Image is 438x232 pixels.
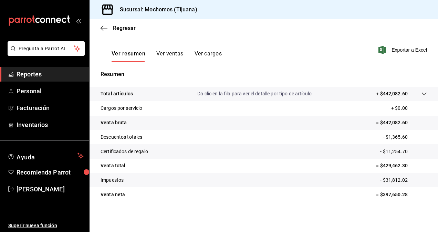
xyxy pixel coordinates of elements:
[5,50,85,57] a: Pregunta a Parrot AI
[156,50,184,62] button: Ver ventas
[17,186,65,193] font: [PERSON_NAME]
[101,134,142,141] p: Descuentos totales
[391,105,427,112] p: + $0.00
[114,6,197,14] h3: Sucursal: Mochomos (Tijuana)
[101,70,427,78] p: Resumen
[19,45,74,52] span: Pregunta a Parrot AI
[101,25,136,31] button: Regresar
[380,46,427,54] button: Exportar a Excel
[8,41,85,56] button: Pregunta a Parrot AI
[101,90,133,97] p: Total artículos
[101,148,148,155] p: Certificados de regalo
[383,134,427,141] p: - $1,365.60
[376,191,427,198] p: = $397,650.28
[101,191,125,198] p: Venta neta
[17,152,75,160] span: Ayuda
[8,223,57,228] font: Sugerir nueva función
[113,25,136,31] span: Regresar
[101,162,125,169] p: Venta total
[112,50,145,57] font: Ver resumen
[17,87,42,95] font: Personal
[380,148,427,155] p: - $11,254.70
[376,119,427,126] p: = $442,082.60
[376,162,427,169] p: = $429,462.30
[76,18,81,23] button: open_drawer_menu
[101,119,127,126] p: Venta bruta
[392,47,427,53] font: Exportar a Excel
[112,50,222,62] div: Pestañas de navegación
[376,90,408,97] p: + $442,082.60
[17,71,42,78] font: Reportes
[101,177,124,184] p: Impuestos
[195,50,222,62] button: Ver cargos
[17,121,48,128] font: Inventarios
[197,90,312,97] p: Da clic en la fila para ver el detalle por tipo de artículo
[17,104,50,112] font: Facturación
[380,177,427,184] p: - $31,812.02
[17,169,71,176] font: Recomienda Parrot
[101,105,143,112] p: Cargos por servicio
